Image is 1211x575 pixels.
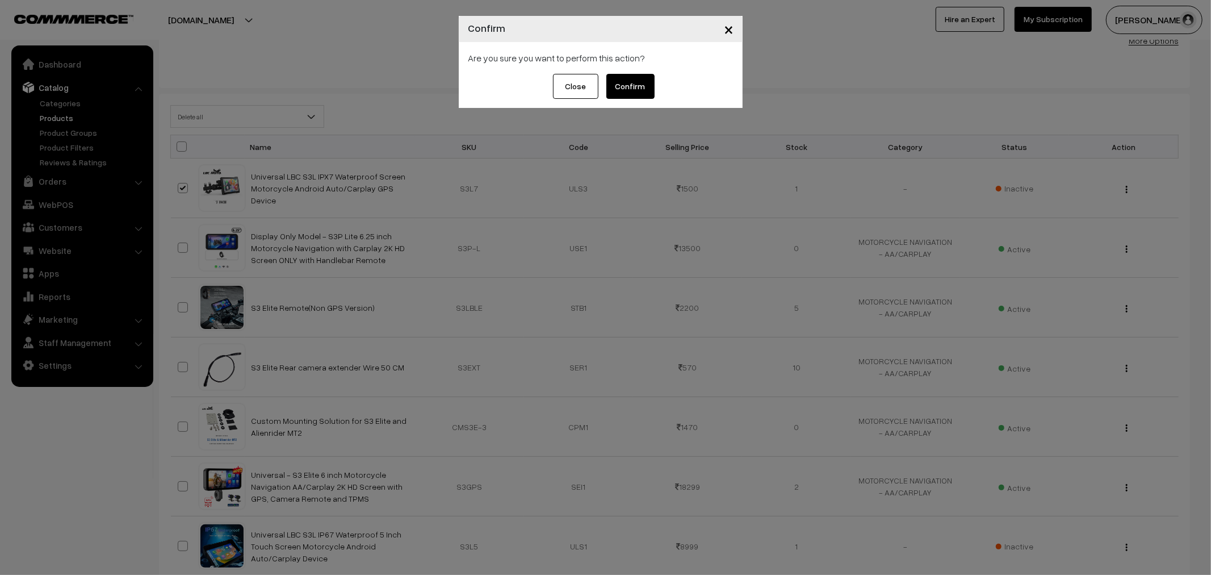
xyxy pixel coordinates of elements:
span: × [724,18,734,39]
button: Close [715,11,743,47]
h4: Confirm [468,20,505,36]
div: Are you sure you want to perform this action? [459,42,743,74]
button: Close [553,74,598,99]
button: Confirm [606,74,655,99]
